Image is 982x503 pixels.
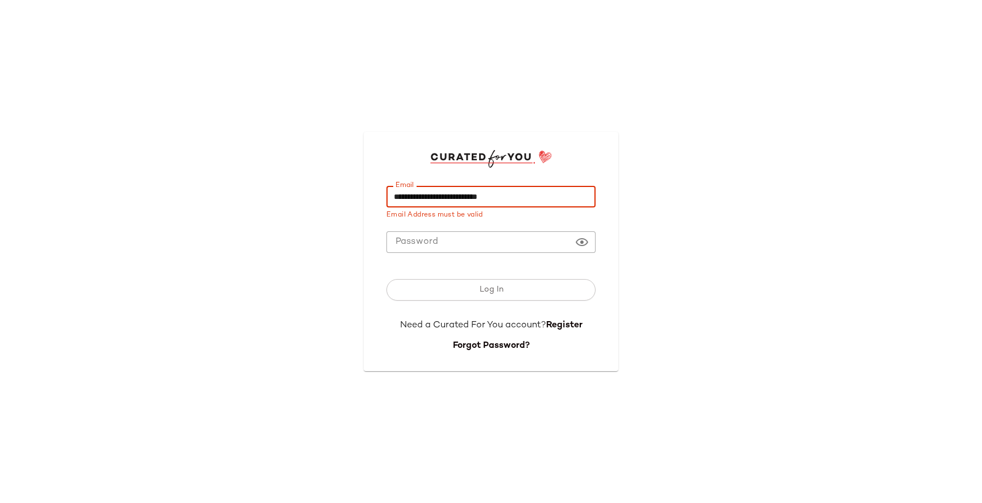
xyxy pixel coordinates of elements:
div: Email Address must be valid [386,212,596,219]
a: Register [546,321,582,330]
span: Log In [478,285,503,294]
button: Log In [386,279,596,301]
a: Forgot Password? [453,341,530,351]
img: cfy_login_logo.DGdB1djN.svg [430,150,552,167]
span: Need a Curated For You account? [400,321,546,330]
